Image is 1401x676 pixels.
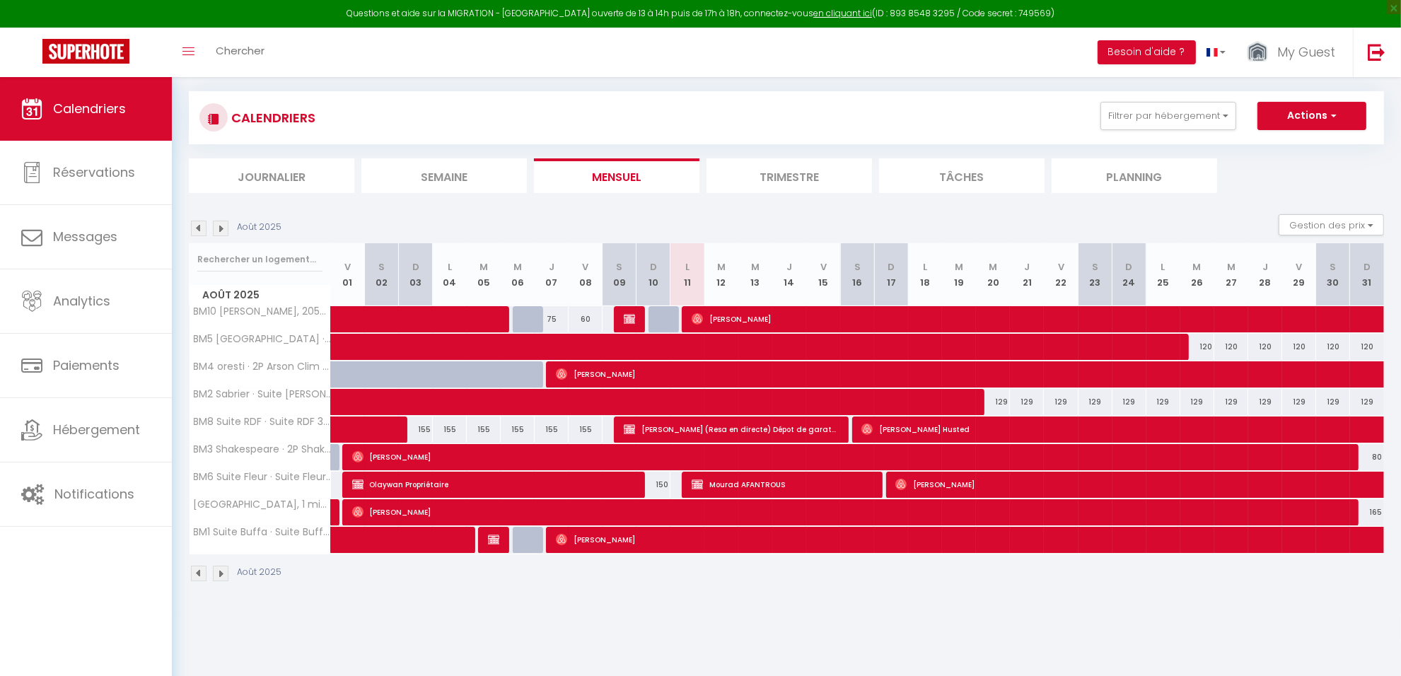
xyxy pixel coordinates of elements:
[535,306,569,332] div: 75
[488,526,499,553] span: Propriétaire Pas de Ménage
[549,260,554,274] abbr: J
[1044,243,1078,306] th: 22
[189,158,354,193] li: Journalier
[1316,334,1350,360] div: 120
[378,260,385,274] abbr: S
[942,243,976,306] th: 19
[467,416,501,443] div: 155
[1112,389,1146,415] div: 129
[216,43,264,58] span: Chercher
[54,485,134,503] span: Notifications
[352,443,1348,470] span: [PERSON_NAME]
[685,260,690,274] abbr: L
[1282,389,1316,415] div: 129
[636,243,670,306] th: 10
[1316,389,1350,415] div: 129
[738,243,772,306] th: 13
[1330,260,1336,274] abbr: S
[624,416,839,443] span: [PERSON_NAME] (Resa en directe) Dépot de garatntie caution à récuperer en cash le jour du check in
[513,260,522,274] abbr: M
[1350,334,1384,360] div: 120
[433,416,467,443] div: 155
[772,243,806,306] th: 14
[692,471,873,498] span: Mourad AFANTROUS
[1236,28,1353,77] a: ... My Guest
[569,243,603,306] th: 08
[1044,389,1078,415] div: 129
[786,260,792,274] abbr: J
[1180,243,1214,306] th: 26
[976,389,1010,415] div: 129
[1146,243,1180,306] th: 25
[190,285,330,305] span: Août 2025
[1248,243,1282,306] th: 28
[1024,260,1030,274] abbr: J
[1214,334,1248,360] div: 120
[1350,243,1384,306] th: 31
[820,260,827,274] abbr: V
[624,305,635,332] span: [PERSON_NAME]
[1282,334,1316,360] div: 120
[923,260,927,274] abbr: L
[192,472,333,482] span: BM6 Suite Fleur · Suite Fleur 3P Centrale/Terrasse, Clim & WIFI
[1350,444,1384,470] div: 80
[228,102,315,134] h3: CALENDRIERS
[479,260,488,274] abbr: M
[53,356,120,374] span: Paiements
[53,292,110,310] span: Analytics
[1364,260,1371,274] abbr: D
[237,221,281,234] p: Août 2025
[535,416,569,443] div: 155
[582,260,588,274] abbr: V
[501,416,535,443] div: 155
[1161,260,1165,274] abbr: L
[1126,260,1133,274] abbr: D
[908,243,942,306] th: 18
[1350,389,1384,415] div: 129
[1146,389,1180,415] div: 129
[344,260,351,274] abbr: V
[1214,389,1248,415] div: 129
[1282,243,1316,306] th: 29
[448,260,452,274] abbr: L
[1350,499,1384,525] div: 165
[840,243,874,306] th: 16
[53,100,126,117] span: Calendriers
[888,260,895,274] abbr: D
[1277,43,1335,61] span: My Guest
[399,243,433,306] th: 03
[192,389,333,400] span: BM2 Sabrier · Suite [PERSON_NAME] Mer 2 balcons/ Parking & Clim
[616,260,622,274] abbr: S
[707,158,872,193] li: Trimestre
[352,471,635,498] span: Olaywan Propriétaire
[352,499,1348,525] span: [PERSON_NAME]
[603,243,636,306] th: 09
[874,243,908,306] th: 17
[650,260,657,274] abbr: D
[1214,243,1248,306] th: 27
[192,444,333,455] span: BM3 Shakespeare · 2P Shakespeare 2 balcons/Clim & WIFI
[1010,389,1044,415] div: 129
[854,260,861,274] abbr: S
[42,39,129,64] img: Super Booking
[704,243,738,306] th: 12
[53,163,135,181] span: Réservations
[1342,617,1401,676] iframe: LiveChat chat widget
[1079,243,1112,306] th: 23
[1368,43,1385,61] img: logout
[1079,389,1112,415] div: 129
[806,243,840,306] th: 15
[1010,243,1044,306] th: 21
[192,306,333,317] span: BM10 [PERSON_NAME], 20540471 · Studio [PERSON_NAME], à 3mins de la mer AC et WIFI
[879,158,1045,193] li: Tâches
[331,243,365,306] th: 01
[534,158,699,193] li: Mensuel
[1092,260,1098,274] abbr: S
[192,361,333,372] span: BM4 oresti · 2P Arson Clim Wifi Baclon 5Mins marche [GEOGRAPHIC_DATA]
[412,260,419,274] abbr: D
[365,243,399,306] th: 02
[1296,260,1302,274] abbr: V
[717,260,726,274] abbr: M
[205,28,275,77] a: Chercher
[1112,243,1146,306] th: 24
